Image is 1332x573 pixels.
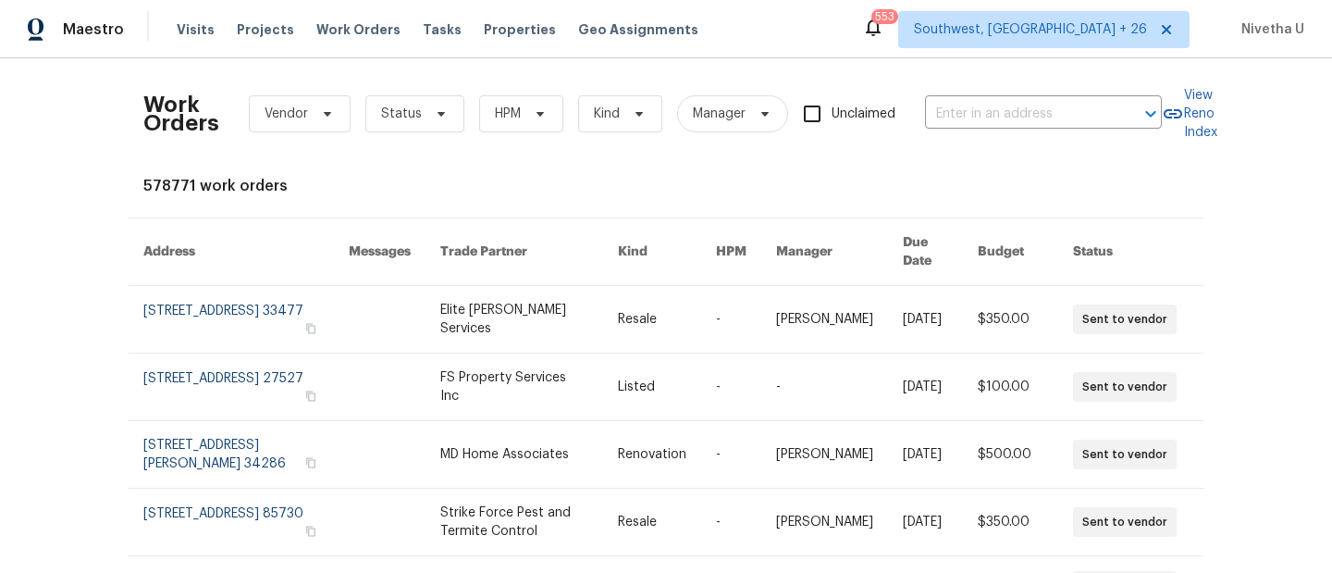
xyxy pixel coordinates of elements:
[701,421,761,489] td: -
[143,95,219,132] h2: Work Orders
[761,489,888,556] td: [PERSON_NAME]
[143,177,1189,195] div: 578771 work orders
[177,20,215,39] span: Visits
[701,286,761,354] td: -
[316,20,401,39] span: Work Orders
[237,20,294,39] span: Projects
[963,218,1058,286] th: Budget
[302,455,319,471] button: Copy Address
[603,354,701,421] td: Listed
[425,218,603,286] th: Trade Partner
[693,105,746,123] span: Manager
[875,7,894,26] div: 553
[495,105,521,123] span: HPM
[603,421,701,489] td: Renovation
[603,218,701,286] th: Kind
[334,218,425,286] th: Messages
[761,421,888,489] td: [PERSON_NAME]
[594,105,620,123] span: Kind
[1138,101,1164,127] button: Open
[423,23,462,36] span: Tasks
[578,20,698,39] span: Geo Assignments
[484,20,556,39] span: Properties
[425,354,603,421] td: FS Property Services Inc
[1058,218,1203,286] th: Status
[603,489,701,556] td: Resale
[1234,20,1304,39] span: Nivetha U
[265,105,308,123] span: Vendor
[761,354,888,421] td: -
[761,286,888,354] td: [PERSON_NAME]
[1162,86,1217,142] a: View Reno Index
[761,218,888,286] th: Manager
[425,489,603,556] td: Strike Force Pest and Termite Control
[302,320,319,337] button: Copy Address
[925,100,1110,129] input: Enter in an address
[914,20,1147,39] span: Southwest, [GEOGRAPHIC_DATA] + 26
[832,105,895,124] span: Unclaimed
[425,421,603,489] td: MD Home Associates
[701,489,761,556] td: -
[302,523,319,540] button: Copy Address
[425,286,603,354] td: Elite [PERSON_NAME] Services
[888,218,963,286] th: Due Date
[701,218,761,286] th: HPM
[63,20,124,39] span: Maestro
[129,218,334,286] th: Address
[701,354,761,421] td: -
[302,388,319,405] button: Copy Address
[381,105,422,123] span: Status
[603,286,701,354] td: Resale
